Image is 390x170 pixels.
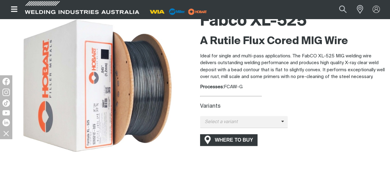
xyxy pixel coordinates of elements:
p: Ideal for single and multi-pass applications. The FabCO XL-525 MIG welding wire delivers outstand... [200,53,385,81]
img: Instagram [2,89,10,96]
a: miller [186,9,209,14]
img: Facebook [2,78,10,85]
span: WHERE TO BUY [211,135,257,145]
img: LinkedIn [2,119,10,126]
label: Variants [200,104,220,109]
img: miller [186,7,209,16]
h2: A Rutile Flux Cored MIG Wire [200,35,385,48]
img: hide socials [1,128,11,139]
h1: Fabco XL-525 [200,11,385,31]
img: YouTube [2,110,10,115]
span: Select a variant [200,118,281,126]
a: WHERE TO BUY [200,134,258,146]
img: TikTok [2,99,10,107]
strong: Processes: [200,85,224,89]
div: FCAW-G [200,84,385,91]
img: Fabco XL-525 [20,8,174,163]
input: Product name or item number... [325,2,353,16]
button: Search products [332,2,353,16]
